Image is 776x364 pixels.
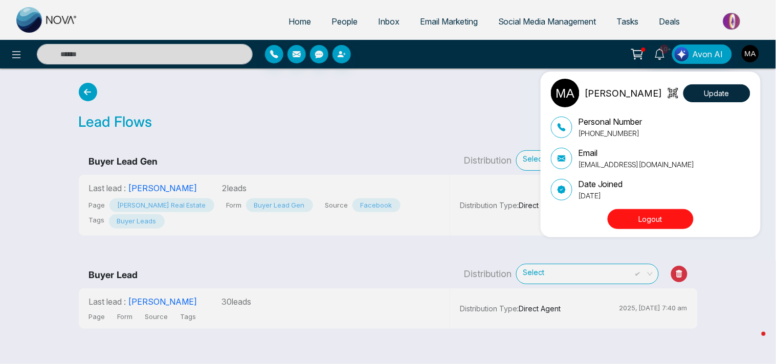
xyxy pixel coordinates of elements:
button: Logout [608,209,694,229]
p: [PERSON_NAME] [585,86,662,100]
p: Date Joined [579,178,623,190]
p: [PHONE_NUMBER] [579,128,642,139]
p: [DATE] [579,190,623,201]
p: Personal Number [579,116,642,128]
iframe: Intercom live chat [741,329,766,354]
button: Update [683,84,750,102]
p: Email [579,147,695,159]
p: [EMAIL_ADDRESS][DOMAIN_NAME] [579,159,695,170]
